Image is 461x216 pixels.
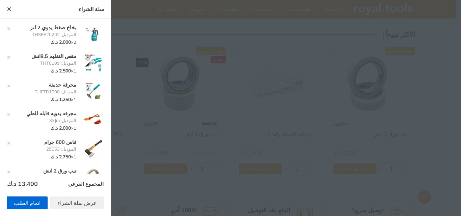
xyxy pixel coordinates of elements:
span: 2.750 د.ك [51,154,71,160]
img: Royal Tools - تيب ورق 2 انش [82,168,105,186]
a: مجرفة حديقة [49,82,76,88]
img: Royal Tools - بخاخ ضغط يدوي 2 لتر [82,25,105,43]
img: Royal Tools - مجرفة حديقة [82,83,105,100]
a: بخاخ ضغط يدوي 2 لتر [30,24,76,31]
span: 1.250 د.ك [51,96,71,102]
div: × [18,67,76,74]
div: × [18,153,76,160]
li: الموديل: THFTR1008 [18,89,76,94]
a: مجرفه يدويه قابله للطي [26,110,76,117]
li: الموديل: THSPP20202 [18,32,76,37]
span: 1 [74,68,76,73]
a: عرض سلة الشراء [50,196,104,209]
td: 13.400 د.ك [7,180,49,188]
div: × [18,125,76,132]
img: Royal Tools - فاس 600 جرام [82,140,105,158]
span: 2.500 د.ك [51,68,71,74]
div: × [18,39,76,46]
a: تيب ورق 2 انش [43,167,76,174]
span: 1 [74,97,76,102]
div: سلة الشراء [25,5,104,13]
img: Royal Tools - مقص التقليم 8.5انش [82,54,105,72]
span: 1 [74,125,76,131]
a: فاس 600 جرام [44,139,76,145]
li: الموديل: S3Jm [18,118,76,123]
div: × [18,96,76,103]
a: مقص التقليم 8.5انش [31,53,76,59]
a: اتمام الطلب [7,196,48,209]
li: الموديل: 25053 [18,146,76,152]
th: المجموع الفرعي [49,180,104,188]
span: 2 [74,39,76,45]
span: 2.000 د.ك [51,125,71,131]
span: 1 [74,154,76,159]
img: Royal Tools - مجرفه يدويه قابله للطي [82,111,105,129]
span: 2.000 د.ك [51,39,71,45]
li: الموديل: THT0109 [18,60,76,66]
